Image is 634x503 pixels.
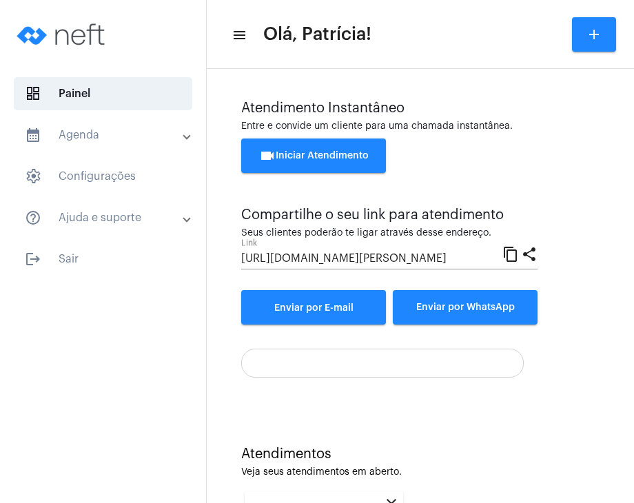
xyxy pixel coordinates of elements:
[586,26,602,43] mat-icon: add
[241,446,600,462] div: Atendimentos
[502,245,519,262] mat-icon: content_copy
[25,209,41,226] mat-icon: sidenav icon
[416,302,515,312] span: Enviar por WhatsApp
[241,228,538,238] div: Seus clientes poderão te ligar através desse endereço.
[25,127,184,143] mat-panel-title: Agenda
[14,160,192,193] span: Configurações
[232,27,245,43] mat-icon: sidenav icon
[25,85,41,102] span: sidenav icon
[14,77,192,110] span: Painel
[241,290,386,325] a: Enviar por E-mail
[14,243,192,276] span: Sair
[274,303,354,313] span: Enviar por E-mail
[241,121,600,132] div: Entre e convide um cliente para uma chamada instantânea.
[25,168,41,185] span: sidenav icon
[393,290,538,325] button: Enviar por WhatsApp
[8,119,206,152] mat-expansion-panel-header: sidenav iconAgenda
[263,23,371,45] span: Olá, Patrícia!
[8,201,206,234] mat-expansion-panel-header: sidenav iconAjuda e suporte
[259,147,276,164] mat-icon: videocam
[25,127,41,143] mat-icon: sidenav icon
[521,245,538,262] mat-icon: share
[25,251,41,267] mat-icon: sidenav icon
[259,151,369,161] span: Iniciar Atendimento
[241,207,538,223] div: Compartilhe o seu link para atendimento
[241,101,600,116] div: Atendimento Instantâneo
[25,209,184,226] mat-panel-title: Ajuda e suporte
[241,138,386,173] button: Iniciar Atendimento
[241,467,600,478] div: Veja seus atendimentos em aberto.
[11,7,114,62] img: logo-neft-novo-2.png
